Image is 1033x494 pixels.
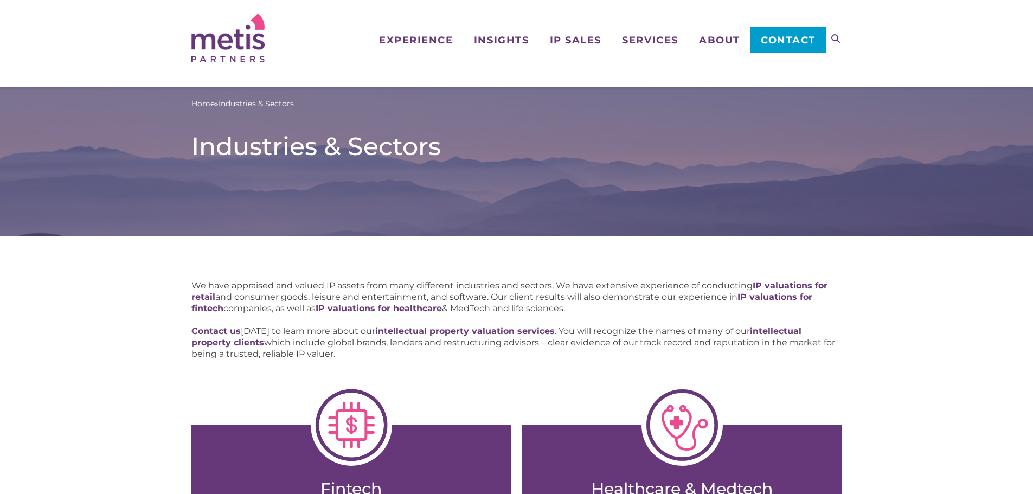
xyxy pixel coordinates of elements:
img: Metis Partners [191,14,265,62]
span: About [699,35,740,45]
p: We have appraised and valued IP assets from many different industries and sectors. We have extens... [191,280,842,314]
span: Insights [474,35,529,45]
a: Home [191,98,215,110]
img: Fintech.png [311,384,392,466]
span: Industries & Sectors [219,98,294,110]
a: IP valuations for healthcare [316,303,442,313]
a: intellectual property valuation services [375,326,555,336]
p: [DATE] to learn more about our . You will recognize the names of many of our which include global... [191,325,842,360]
a: Contact us [191,326,241,336]
span: Experience [379,35,453,45]
img: HealthcareMedTech-1-1024x1024.png [641,384,723,466]
span: Contact [761,35,816,45]
a: Contact [750,27,825,53]
span: Services [622,35,678,45]
span: IP Sales [550,35,601,45]
span: » [191,98,294,110]
h1: Industries & Sectors [191,131,842,162]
